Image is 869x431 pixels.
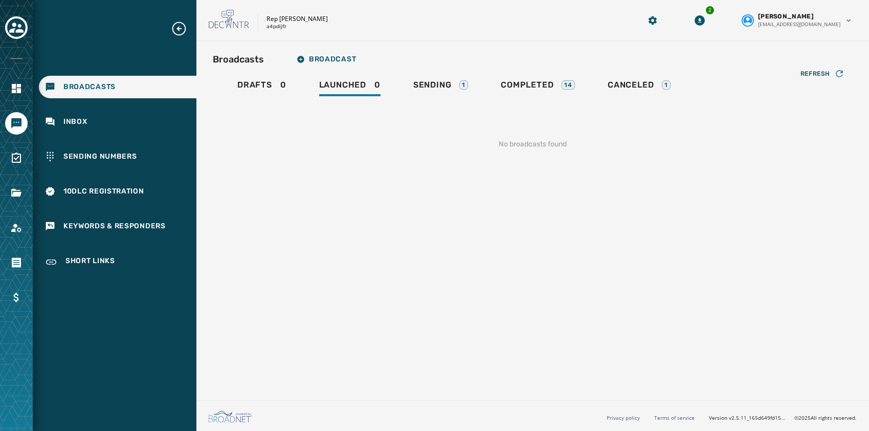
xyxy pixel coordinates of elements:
[39,111,196,133] a: Navigate to Inbox
[39,250,196,274] a: Navigate to Short Links
[413,80,452,90] span: Sending
[792,66,853,82] button: Refresh
[758,12,814,20] span: [PERSON_NAME]
[237,80,272,90] span: Drafts
[319,80,381,96] div: 0
[459,80,468,90] div: 1
[690,11,709,30] button: Download Menu
[311,75,389,98] a: Launched0
[266,15,328,23] p: Rep [PERSON_NAME]
[39,180,196,203] a: Navigate to 10DLC Registration
[213,52,264,67] h2: Broadcasts
[63,186,144,197] span: 10DLC Registration
[794,414,857,421] span: © 2025 All rights reserved.
[5,77,28,100] a: Navigate to Home
[288,49,364,70] button: Broadcast
[39,145,196,168] a: Navigate to Sending Numbers
[5,16,28,39] button: Toggle account select drawer
[599,75,679,98] a: Canceled1
[319,80,366,90] span: Launched
[800,70,830,78] span: Refresh
[63,82,116,92] span: Broadcasts
[171,20,195,37] button: Expand sub nav menu
[5,286,28,309] a: Navigate to Billing
[63,221,166,231] span: Keywords & Responders
[297,55,356,63] span: Broadcast
[608,80,654,90] span: Canceled
[654,414,695,421] a: Terms of service
[5,182,28,204] a: Navigate to Files
[65,256,115,268] span: Short Links
[738,8,857,32] button: User settings
[758,20,840,28] span: [EMAIL_ADDRESS][DOMAIN_NAME]
[5,217,28,239] a: Navigate to Account
[643,11,662,30] button: Manage global settings
[63,117,87,127] span: Inbox
[39,215,196,238] a: Navigate to Keywords & Responders
[237,80,286,96] div: 0
[562,80,575,90] div: 14
[662,80,671,90] div: 1
[709,414,786,422] span: Version
[493,75,583,98] a: Completed14
[63,152,137,162] span: Sending Numbers
[5,147,28,169] a: Navigate to Surveys
[729,414,786,422] span: v2.5.11_165d649fd1592c218755210ebffa1e5a55c3084e
[705,5,715,15] div: 2
[5,112,28,135] a: Navigate to Messaging
[229,75,295,98] a: Drafts0
[213,123,853,166] div: No broadcasts found
[266,23,286,31] p: a4pdijfr
[607,414,640,421] a: Privacy policy
[405,75,476,98] a: Sending1
[501,80,553,90] span: Completed
[5,251,28,274] a: Navigate to Orders
[39,76,196,98] a: Navigate to Broadcasts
